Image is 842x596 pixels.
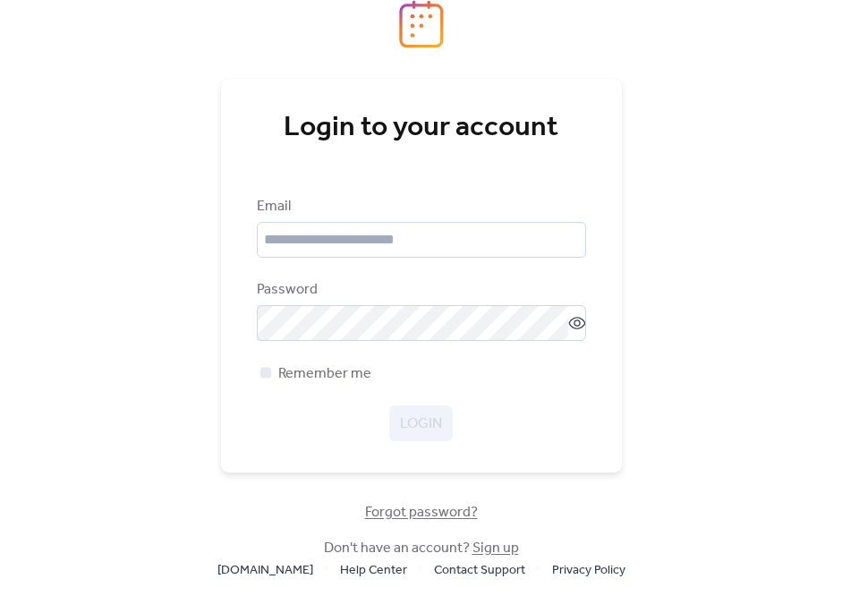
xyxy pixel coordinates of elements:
[434,558,525,581] a: Contact Support
[257,110,586,146] div: Login to your account
[472,534,519,562] a: Sign up
[257,196,583,217] div: Email
[365,502,478,524] span: Forgot password?
[278,363,371,385] span: Remember me
[552,558,625,581] a: Privacy Policy
[217,560,313,582] span: [DOMAIN_NAME]
[324,538,519,559] span: Don't have an account?
[365,507,478,517] a: Forgot password?
[340,560,407,582] span: Help Center
[340,558,407,581] a: Help Center
[552,560,625,582] span: Privacy Policy
[434,560,525,582] span: Contact Support
[217,558,313,581] a: [DOMAIN_NAME]
[257,279,583,301] div: Password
